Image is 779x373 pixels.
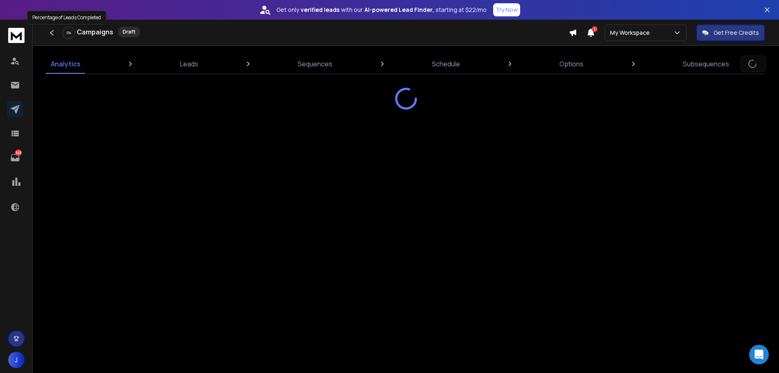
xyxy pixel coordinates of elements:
button: Get Free Credits [696,25,765,41]
p: 553 [15,149,22,156]
button: Try Now [493,3,520,16]
a: Sequences [293,54,337,74]
a: Analytics [46,54,85,74]
p: Analytics [51,59,81,69]
p: Leads [180,59,198,69]
p: Try Now [496,6,518,14]
p: Get only with our starting at $22/mo [276,6,487,14]
p: Subsequences [683,59,729,69]
a: Options [555,54,588,74]
strong: verified leads [301,6,339,14]
h1: Campaigns [77,27,113,37]
a: Schedule [427,54,465,74]
p: Get Free Credits [714,29,759,37]
span: 1 [592,26,597,32]
strong: AI-powered Lead Finder, [364,6,434,14]
a: Subsequences [678,54,734,74]
p: My Workspace [610,29,653,37]
div: Open Intercom Messenger [749,345,769,364]
p: Schedule [432,59,460,69]
p: Sequences [298,59,332,69]
a: Leads [175,54,203,74]
p: Options [559,59,584,69]
p: 0 % [67,30,71,35]
div: Percentage of Leads Completed [27,11,106,25]
button: J [8,352,25,368]
div: Draft [118,27,140,37]
a: 553 [7,149,23,166]
img: logo [8,28,25,43]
